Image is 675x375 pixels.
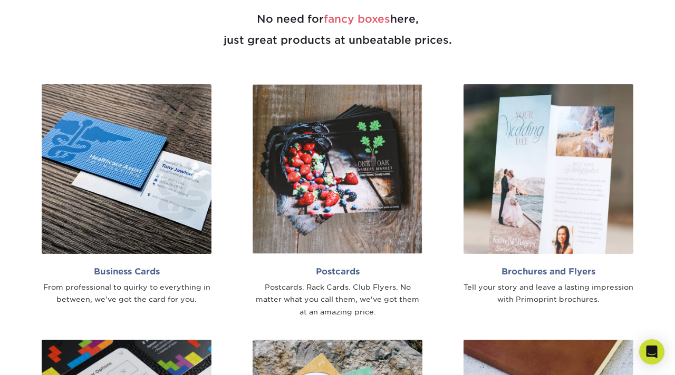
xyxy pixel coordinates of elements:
a: Postcards Postcards. Rack Cards. Club Flyers. No matter what you call them, we've got them at an ... [240,84,435,319]
div: Postcards. Rack Cards. Club Flyers. No matter what you call them, we've got them at an amazing pr... [253,281,422,319]
h2: Business Cards [42,267,211,277]
div: Tell your story and leave a lasting impression with Primoprint brochures. [464,281,633,307]
h2: Brochures and Flyers [464,267,633,277]
span: fancy boxes [324,13,390,25]
a: Business Cards From professional to quirky to everything in between, we've got the card for you. [29,84,224,306]
div: Open Intercom Messenger [639,339,664,364]
img: Brochures and Flyers [464,84,633,254]
h2: Postcards [253,267,422,277]
a: Brochures and Flyers Tell your story and leave a lasting impression with Primoprint brochures. [451,84,646,306]
img: Postcards [253,84,422,254]
img: Business Cards [42,84,211,254]
div: From professional to quirky to everything in between, we've got the card for you. [42,281,211,307]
